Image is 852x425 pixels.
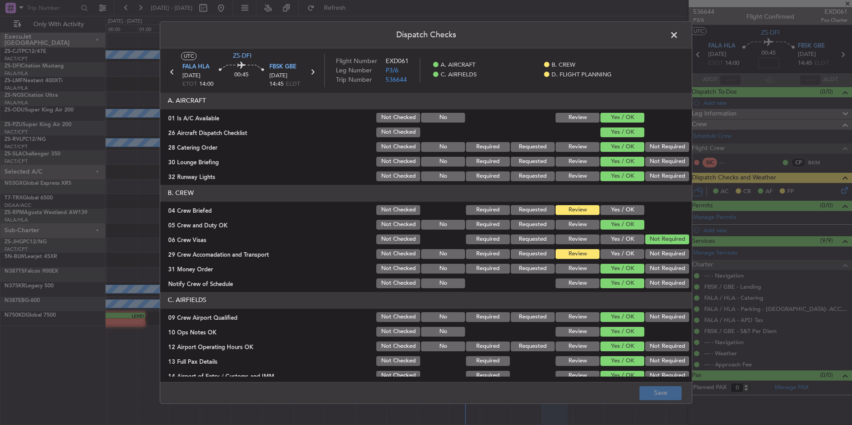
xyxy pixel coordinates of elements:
[645,278,689,288] button: Not Required
[645,249,689,259] button: Not Required
[645,142,689,152] button: Not Required
[645,264,689,274] button: Not Required
[645,312,689,322] button: Not Required
[645,171,689,181] button: Not Required
[645,234,689,244] button: Not Required
[645,356,689,366] button: Not Required
[645,157,689,167] button: Not Required
[645,342,689,351] button: Not Required
[645,371,689,381] button: Not Required
[160,22,692,48] header: Dispatch Checks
